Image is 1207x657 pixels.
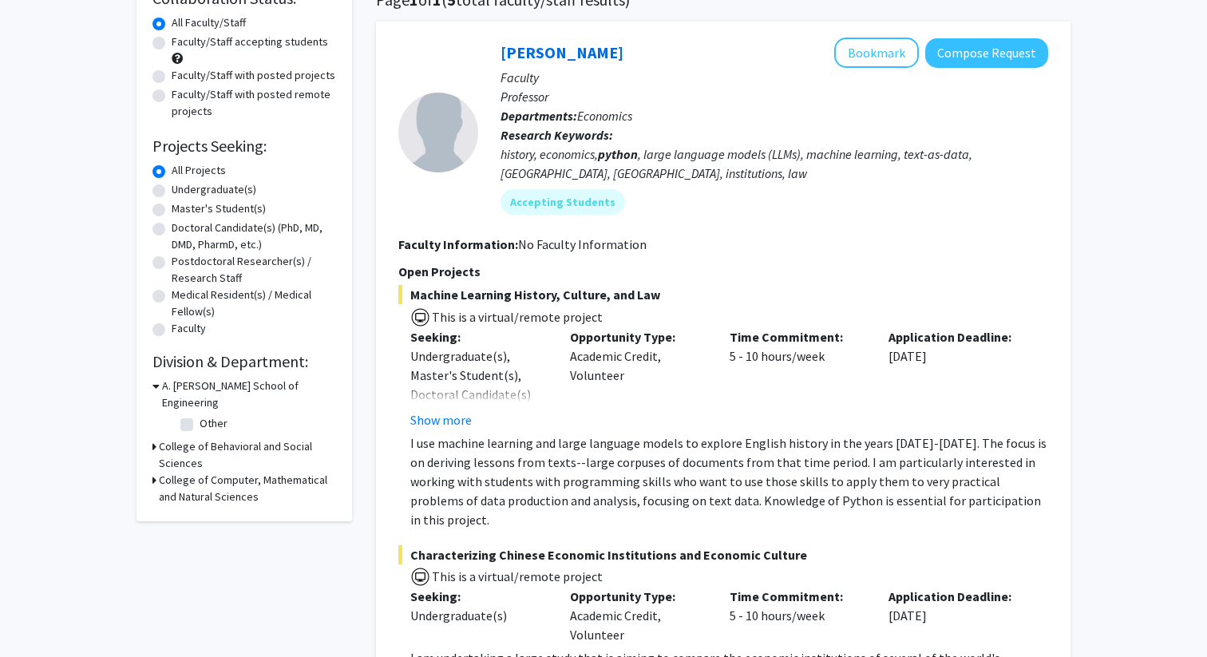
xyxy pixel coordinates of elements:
[558,327,718,429] div: Academic Credit, Volunteer
[718,587,877,644] div: 5 - 10 hours/week
[888,327,1024,346] p: Application Deadline:
[558,587,718,644] div: Academic Credit, Volunteer
[501,68,1048,87] p: Faculty
[172,34,328,50] label: Faculty/Staff accepting students
[172,86,336,120] label: Faculty/Staff with posted remote projects
[398,236,518,252] b: Faculty Information:
[518,236,647,252] span: No Faculty Information
[172,253,336,287] label: Postdoctoral Researcher(s) / Research Staff
[570,587,706,606] p: Opportunity Type:
[159,438,336,472] h3: College of Behavioral and Social Sciences
[410,433,1048,529] p: I use machine learning and large language models to explore English history in the years [DATE]-[...
[730,587,865,606] p: Time Commitment:
[172,67,335,84] label: Faculty/Staff with posted projects
[501,127,613,143] b: Research Keywords:
[398,545,1048,564] span: Characterizing Chinese Economic Institutions and Economic Culture
[172,200,266,217] label: Master's Student(s)
[172,287,336,320] label: Medical Resident(s) / Medical Fellow(s)
[577,108,632,124] span: Economics
[12,585,68,645] iframe: Chat
[877,327,1036,429] div: [DATE]
[888,587,1024,606] p: Application Deadline:
[159,472,336,505] h3: College of Computer, Mathematical and Natural Sciences
[162,378,336,411] h3: A. [PERSON_NAME] School of Engineering
[501,87,1048,106] p: Professor
[172,220,336,253] label: Doctoral Candidate(s) (PhD, MD, DMD, PharmD, etc.)
[152,137,336,156] h2: Projects Seeking:
[410,587,546,606] p: Seeking:
[200,415,228,432] label: Other
[501,189,625,215] mat-chip: Accepting Students
[718,327,877,429] div: 5 - 10 hours/week
[501,108,577,124] b: Departments:
[410,410,472,429] button: Show more
[834,38,919,68] button: Add Peter Murrell to Bookmarks
[172,181,256,198] label: Undergraduate(s)
[172,14,246,31] label: All Faculty/Staff
[430,309,603,325] span: This is a virtual/remote project
[410,327,546,346] p: Seeking:
[410,606,546,625] div: Undergraduate(s)
[172,320,206,337] label: Faculty
[730,327,865,346] p: Time Commitment:
[501,144,1048,183] div: history, economics, , large language models (LLMs), machine learning, text-as-data, [GEOGRAPHIC_D...
[570,327,706,346] p: Opportunity Type:
[877,587,1036,644] div: [DATE]
[501,42,623,62] a: [PERSON_NAME]
[430,568,603,584] span: This is a virtual/remote project
[172,162,226,179] label: All Projects
[925,38,1048,68] button: Compose Request to Peter Murrell
[598,146,638,162] b: python
[398,285,1048,304] span: Machine Learning History, Culture, and Law
[152,352,336,371] h2: Division & Department:
[398,262,1048,281] p: Open Projects
[410,346,546,442] div: Undergraduate(s), Master's Student(s), Doctoral Candidate(s) (PhD, MD, DMD, PharmD, etc.)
